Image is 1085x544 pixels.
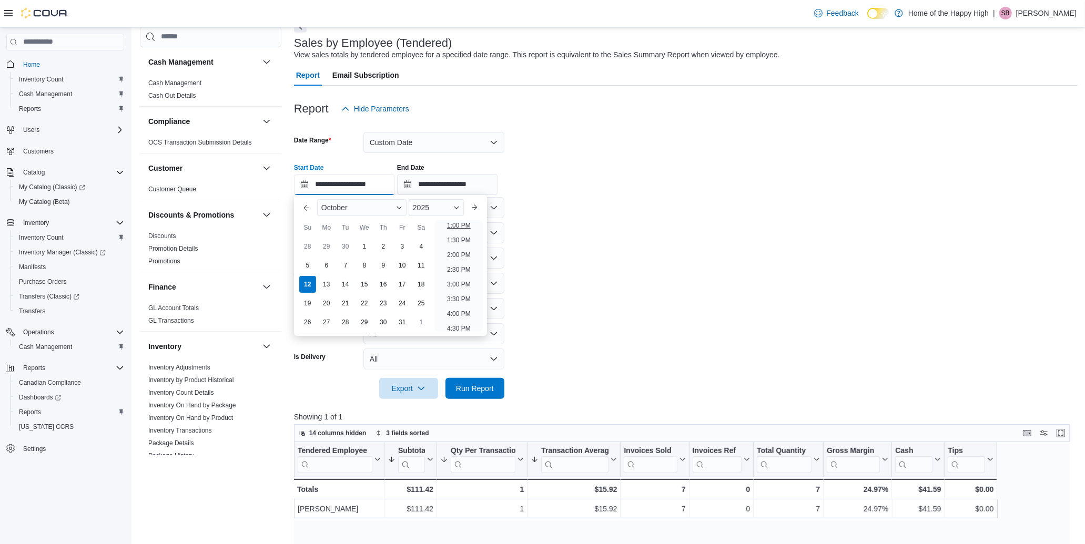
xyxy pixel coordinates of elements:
div: day-28 [337,314,354,331]
a: Inventory Adjustments [148,364,210,371]
div: day-7 [337,257,354,274]
a: GL Account Totals [148,304,199,312]
span: Reports [15,406,124,418]
span: Inventory Manager (Classic) [19,248,106,256]
h3: Report [294,102,329,115]
button: Manifests [11,260,128,274]
div: Mo [318,219,335,236]
div: day-11 [413,257,430,274]
a: GL Transactions [148,317,194,324]
nav: Complex example [6,53,124,484]
a: Customer Queue [148,186,196,193]
a: My Catalog (Beta) [15,196,74,208]
span: Operations [23,328,54,336]
div: 0 [693,502,750,515]
span: Cash Management [15,341,124,353]
a: My Catalog (Classic) [11,180,128,194]
div: Tendered Employee [298,446,372,456]
a: Transfers (Classic) [15,290,84,303]
div: $0.00 [948,483,993,496]
a: OCS Transaction Submission Details [148,139,252,146]
h3: Sales by Employee (Tendered) [294,37,452,49]
div: Fr [394,219,411,236]
div: day-1 [356,238,373,255]
a: Transfers [15,305,49,317]
p: Showing 1 of 1 [294,412,1078,422]
a: Inventory On Hand by Product [148,414,233,422]
div: Qty Per Transaction [451,446,515,456]
div: View sales totals by tendered employee for a specified date range. This report is equivalent to t... [294,49,780,60]
div: Transaction Average [541,446,609,456]
button: Keyboard shortcuts [1021,427,1033,439]
button: Catalog [2,165,128,180]
span: Transfers [19,307,45,315]
span: Reports [23,364,45,372]
div: Cash Management [140,77,281,106]
div: day-15 [356,276,373,293]
button: Discounts & Promotions [148,210,258,220]
div: day-22 [356,295,373,312]
button: Run Report [445,378,504,399]
button: Enter fullscreen [1054,427,1067,439]
h3: Discounts & Promotions [148,210,234,220]
div: 0 [692,483,749,496]
a: Inventory by Product Historical [148,376,234,384]
div: day-8 [356,257,373,274]
div: $15.92 [531,483,617,496]
a: Promotions [148,258,180,265]
a: Reports [15,406,45,418]
h3: Finance [148,282,176,292]
span: Cash Management [15,88,124,100]
a: Inventory Count [15,231,68,244]
div: Tips [948,446,985,473]
a: Purchase Orders [15,275,71,288]
a: Cash Management [15,341,76,353]
span: Home [23,60,40,69]
label: Start Date [294,163,324,172]
span: Inventory Transactions [148,426,212,435]
div: 24.97% [827,483,888,496]
span: Purchase Orders [15,275,124,288]
button: Settings [2,440,128,456]
div: Cash [895,446,932,473]
span: Cash Management [19,90,72,98]
span: October [321,203,348,212]
div: Invoices Sold [624,446,677,473]
span: Inventory Count Details [148,388,214,397]
li: 3:00 PM [443,278,475,291]
button: Compliance [148,116,258,127]
button: Compliance [260,115,273,128]
button: Discounts & Promotions [260,209,273,221]
button: Export [379,378,438,399]
a: Cash Out Details [148,92,196,99]
p: [PERSON_NAME] [1016,7,1077,19]
span: Operations [19,326,124,338]
button: Operations [2,325,128,340]
span: Discounts [148,232,176,240]
a: Manifests [15,261,50,273]
li: 2:00 PM [443,249,475,261]
span: Email Subscription [332,65,399,86]
a: Canadian Compliance [15,376,85,389]
button: Gross Margin [827,446,888,473]
button: Inventory [19,217,53,229]
button: Home [2,57,128,72]
div: day-16 [375,276,392,293]
button: Inventory [148,341,258,352]
div: day-28 [299,238,316,255]
div: day-17 [394,276,411,293]
span: Cash Management [19,343,72,351]
span: Inventory Count [19,233,64,242]
button: Open list of options [490,279,498,288]
div: Customer [140,183,281,200]
div: Invoices Ref [692,446,741,456]
button: Open list of options [490,229,498,237]
span: Cash Management [148,79,201,87]
div: day-30 [337,238,354,255]
span: Promotion Details [148,244,198,253]
div: We [356,219,373,236]
a: My Catalog (Classic) [15,181,89,193]
li: 4:00 PM [443,307,475,320]
span: Settings [19,442,124,455]
span: Hide Parameters [354,104,409,114]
